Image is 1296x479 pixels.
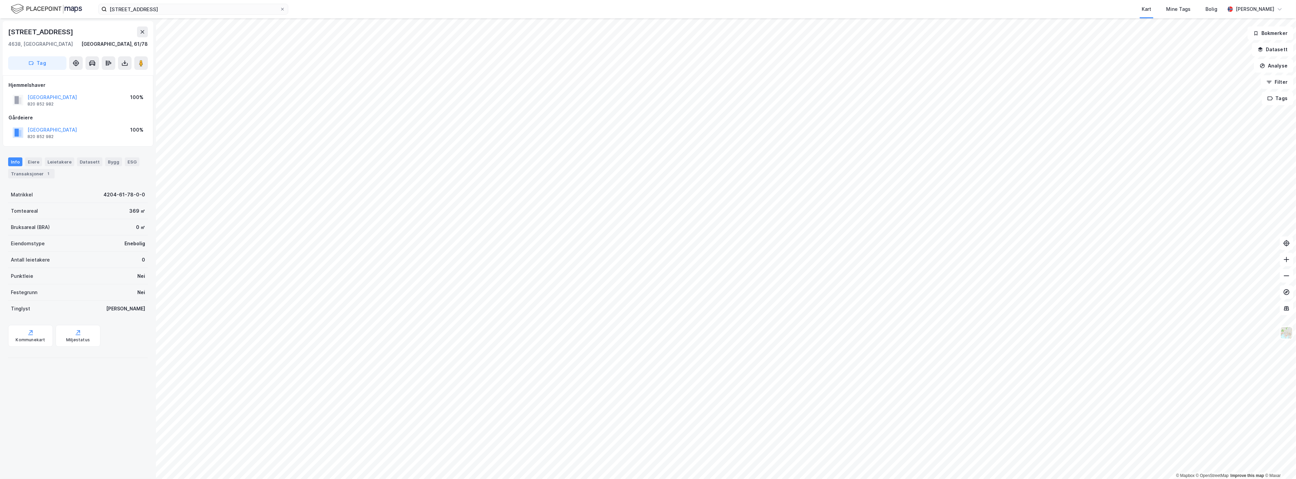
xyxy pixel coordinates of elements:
[1261,75,1293,89] button: Filter
[1262,446,1296,479] div: Kontrollprogram for chat
[11,288,37,296] div: Festegrunn
[11,223,50,231] div: Bruksareal (BRA)
[1205,5,1217,13] div: Bolig
[27,101,54,107] div: 820 852 982
[1166,5,1191,13] div: Mine Tags
[25,157,42,166] div: Eiere
[105,157,122,166] div: Bygg
[45,157,74,166] div: Leietakere
[129,207,145,215] div: 369 ㎡
[1262,446,1296,479] iframe: Chat Widget
[103,191,145,199] div: 4204-61-78-0-0
[106,305,145,313] div: [PERSON_NAME]
[8,81,148,89] div: Hjemmelshaver
[16,337,45,343] div: Kommunekart
[136,223,145,231] div: 0 ㎡
[8,157,22,166] div: Info
[125,157,139,166] div: ESG
[45,170,52,177] div: 1
[11,272,33,280] div: Punktleie
[1248,26,1293,40] button: Bokmerker
[8,114,148,122] div: Gårdeiere
[1262,92,1293,105] button: Tags
[81,40,148,48] div: [GEOGRAPHIC_DATA], 61/78
[137,288,145,296] div: Nei
[8,40,73,48] div: 4638, [GEOGRAPHIC_DATA]
[11,256,50,264] div: Antall leietakere
[130,126,143,134] div: 100%
[1176,473,1195,478] a: Mapbox
[1280,326,1293,339] img: Z
[27,134,54,139] div: 820 852 982
[11,207,38,215] div: Tomteareal
[142,256,145,264] div: 0
[1231,473,1264,478] a: Improve this map
[11,191,33,199] div: Matrikkel
[8,26,75,37] div: [STREET_ADDRESS]
[11,305,30,313] div: Tinglyst
[11,3,82,15] img: logo.f888ab2527a4732fd821a326f86c7f29.svg
[1252,43,1293,56] button: Datasett
[137,272,145,280] div: Nei
[107,4,280,14] input: Søk på adresse, matrikkel, gårdeiere, leietakere eller personer
[77,157,102,166] div: Datasett
[1236,5,1274,13] div: [PERSON_NAME]
[8,169,55,178] div: Transaksjoner
[124,240,145,248] div: Enebolig
[8,56,66,70] button: Tag
[1196,473,1229,478] a: OpenStreetMap
[130,93,143,101] div: 100%
[66,337,90,343] div: Miljøstatus
[11,240,45,248] div: Eiendomstype
[1254,59,1293,73] button: Analyse
[1142,5,1151,13] div: Kart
